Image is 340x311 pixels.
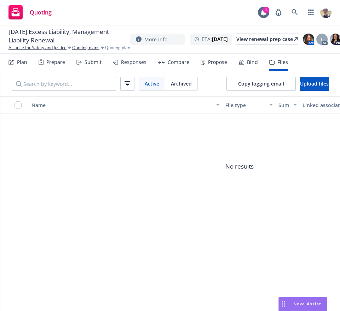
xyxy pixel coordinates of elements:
input: Search by keyword... [12,77,116,91]
img: photo [320,7,332,18]
span: Quoting [30,10,52,15]
span: Nova Assist [293,301,321,307]
span: More info... [144,36,172,43]
div: Compare [168,59,189,65]
span: [DATE] Excess Liability, Management Liability Renewal [8,28,125,45]
img: photo [303,34,314,45]
div: Submit [85,59,102,65]
button: Summary [276,96,300,113]
a: Quoting [6,2,54,22]
span: Copy logging email [238,80,284,87]
div: Bind [247,59,258,65]
div: Files [277,59,288,65]
span: Upload files [300,80,329,87]
div: Drag to move [279,297,288,311]
a: Report a Bug [271,5,286,19]
button: File type [223,96,276,113]
span: ETA : [202,35,228,43]
div: Summary [278,101,289,109]
span: Active [145,80,159,87]
div: Responses [121,59,146,65]
a: Quoting plans [72,45,99,51]
span: L [321,36,323,43]
div: 1 [263,7,269,13]
strong: [DATE] [212,36,228,42]
button: Copy logging email [226,77,296,91]
div: Plan [17,59,27,65]
input: Select all [15,101,22,108]
a: Alliance for Safety and Justice [8,45,67,51]
div: Prepare [46,59,65,65]
button: Nova Assist [278,297,327,311]
a: Switch app [304,5,318,19]
div: Name [31,101,212,109]
div: File type [225,101,265,109]
span: Quoting plan [105,45,130,51]
div: Propose [208,59,227,65]
button: Upload files [300,77,329,91]
a: View renewal prep case [236,34,298,45]
span: Archived [171,80,192,87]
button: Name [29,96,223,113]
a: Search [288,5,302,19]
button: More info... [130,34,185,45]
